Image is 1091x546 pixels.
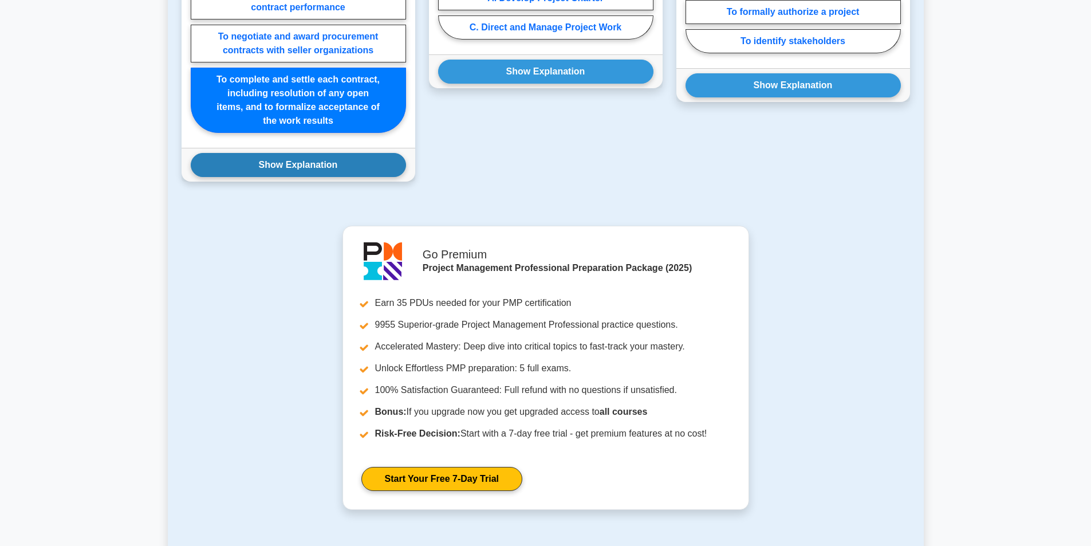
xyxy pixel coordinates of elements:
label: To identify stakeholders [686,29,901,53]
button: Show Explanation [686,73,901,97]
label: C. Direct and Manage Project Work [438,15,653,40]
a: Start Your Free 7-Day Trial [361,467,522,491]
label: To complete and settle each contract, including resolution of any open items, and to formalize ac... [191,68,406,133]
button: Show Explanation [191,153,406,177]
button: Show Explanation [438,60,653,84]
label: To negotiate and award procurement contracts with seller organizations [191,25,406,62]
